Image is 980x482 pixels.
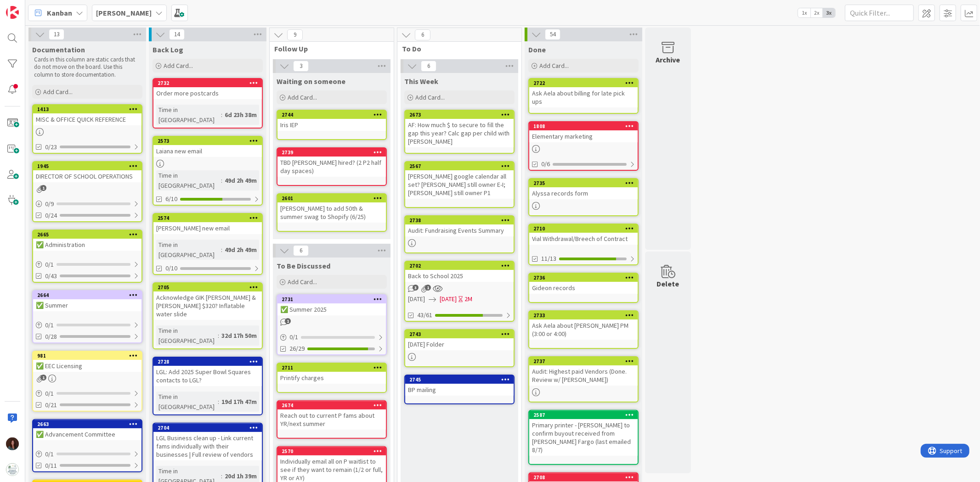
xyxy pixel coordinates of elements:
div: 2745 [409,376,514,383]
span: 0 / 1 [45,449,54,459]
a: 2728LGL: Add 2025 Super Bowl Squares contacts to LGL?Time in [GEOGRAPHIC_DATA]:19d 17h 47m [153,357,263,415]
span: 0 / 9 [45,199,54,209]
div: ✅ Advancement Committee [33,428,142,440]
div: 20d 1h 39m [222,471,259,481]
div: 2733Ask Aela about [PERSON_NAME] PM (3:00 or 4:00) [529,311,638,340]
div: Time in [GEOGRAPHIC_DATA] [156,240,221,260]
a: 2705Acknowledge GIK [PERSON_NAME] & [PERSON_NAME] $320? Inflatable water slideTime in [GEOGRAPHIC... [153,282,263,349]
div: 2673 [405,111,514,119]
div: 2663 [33,420,142,428]
span: Add Card... [288,278,317,286]
div: 2722Ask Aela about billing for late pick ups [529,79,638,107]
a: 2664✅ Summer0/10/28 [32,290,142,343]
a: 2731✅ Summer 20250/126/29 [277,294,387,355]
a: 2738Audit: Fundraising Events Summary [404,215,515,253]
div: 2711Printify charges [278,364,386,384]
div: LGL: Add 2025 Super Bowl Squares contacts to LGL? [153,366,262,386]
span: [DATE] [440,294,457,304]
div: 49d 2h 49m [222,175,259,185]
div: DIRECTOR OF SCHOOL OPERATIONS [33,170,142,182]
span: 43/61 [417,310,432,320]
div: 2739 [278,148,386,157]
a: 1413MISC & OFFICE QUICK REFERENCE0/23 [32,104,142,154]
div: [PERSON_NAME] to add 50th & summer swag to Shopify (6/25) [278,202,386,223]
p: Cards in this column are static cards that do not move on the board. Use this column to store doc... [34,56,141,78]
div: 1945DIRECTOR OF SCHOOL OPERATIONS [33,162,142,182]
a: 2665✅ Administration0/10/43 [32,230,142,283]
a: 2745BP mailing [404,375,515,404]
span: 6 [421,61,436,72]
div: 2673 [409,112,514,118]
div: ✅ Summer [33,299,142,311]
div: Order more postcards [153,87,262,99]
div: Audit: Fundraising Events Summary [405,224,514,236]
div: [DATE] Folder [405,338,514,350]
span: 13 [49,29,64,40]
span: 0 / 1 [45,389,54,398]
a: 2573Laiana new emailTime in [GEOGRAPHIC_DATA]:49d 2h 49m6/10 [153,136,263,206]
div: 2735 [529,179,638,187]
div: 2743 [409,331,514,337]
span: 54 [545,29,561,40]
span: Follow Up [274,44,382,53]
div: MISC & OFFICE QUICK REFERENCE [33,113,142,125]
span: 0/21 [45,400,57,410]
div: 1413MISC & OFFICE QUICK REFERENCE [33,105,142,125]
span: 1 [425,285,431,291]
div: 2570 [282,448,386,454]
div: 2728 [153,358,262,366]
span: Add Card... [43,88,73,96]
a: 981✅ EEC Licensing0/10/21 [32,351,142,412]
div: 32d 17h 50m [219,331,259,341]
div: 2664 [33,291,142,299]
div: LGL Business clean up - Link current fams individually with their businesses | Full review of ven... [153,432,262,460]
div: 2570 [278,447,386,455]
div: 2601 [282,195,386,202]
div: 2710Vial Withdrawal/Breech of Contract [529,224,638,245]
div: 2722 [533,80,638,86]
a: 2739TBD [PERSON_NAME] hired? (2 P2 half day spaces) [277,147,387,186]
div: 2664✅ Summer [33,291,142,311]
div: 2663✅ Advancement Committee [33,420,142,440]
div: 2702 [405,262,514,270]
div: 0/1 [33,388,142,399]
div: 2567 [409,163,514,169]
div: Acknowledge GIK [PERSON_NAME] & [PERSON_NAME] $320? Inflatable water slide [153,291,262,320]
div: Gideon records [529,282,638,294]
div: TBD [PERSON_NAME] hired? (2 P2 half day spaces) [278,157,386,177]
div: 2573 [153,137,262,145]
span: Add Card... [164,62,193,70]
div: 2731 [278,295,386,303]
span: Documentation [32,45,85,54]
a: 2674Reach out to current P fams about YR/next summer [277,400,387,439]
div: 2705Acknowledge GIK [PERSON_NAME] & [PERSON_NAME] $320? Inflatable water slide [153,283,262,320]
div: [PERSON_NAME] new email [153,222,262,234]
img: avatar [6,463,19,476]
a: 2710Vial Withdrawal/Breech of Contract11/13 [528,224,639,265]
a: 2567[PERSON_NAME] google calendar all set? [PERSON_NAME] still owner E-I; [PERSON_NAME] still own... [404,161,515,208]
div: Ask Aela about [PERSON_NAME] PM (3:00 or 4:00) [529,319,638,340]
div: Alyssa records form [529,187,638,199]
div: 2664 [37,292,142,298]
div: 981✅ EEC Licensing [33,352,142,372]
div: 2737 [533,358,638,364]
div: 2735Alyssa records form [529,179,638,199]
div: Time in [GEOGRAPHIC_DATA] [156,105,221,125]
div: 2744 [282,112,386,118]
div: 2704 [153,424,262,432]
div: Reach out to current P fams about YR/next summer [278,409,386,430]
div: 2735 [533,180,638,186]
span: : [218,397,219,407]
div: 2738 [409,217,514,224]
span: 6/10 [165,194,177,204]
a: 2673AF: How much $ to secure to fill the gap this year? Calc gap per child with [PERSON_NAME] [404,110,515,154]
div: 1808Elementary marketing [529,122,638,142]
a: 2722Ask Aela about billing for late pick ups [528,78,639,114]
div: Iris IEP [278,119,386,131]
span: Kanban [47,7,72,18]
span: To Be Discussed [277,261,330,270]
span: 0/28 [45,332,57,342]
div: 1945 [37,163,142,169]
div: ✅ Summer 2025 [278,303,386,315]
div: 2704LGL Business clean up - Link current fams individually with their businesses | Full review of... [153,424,262,460]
